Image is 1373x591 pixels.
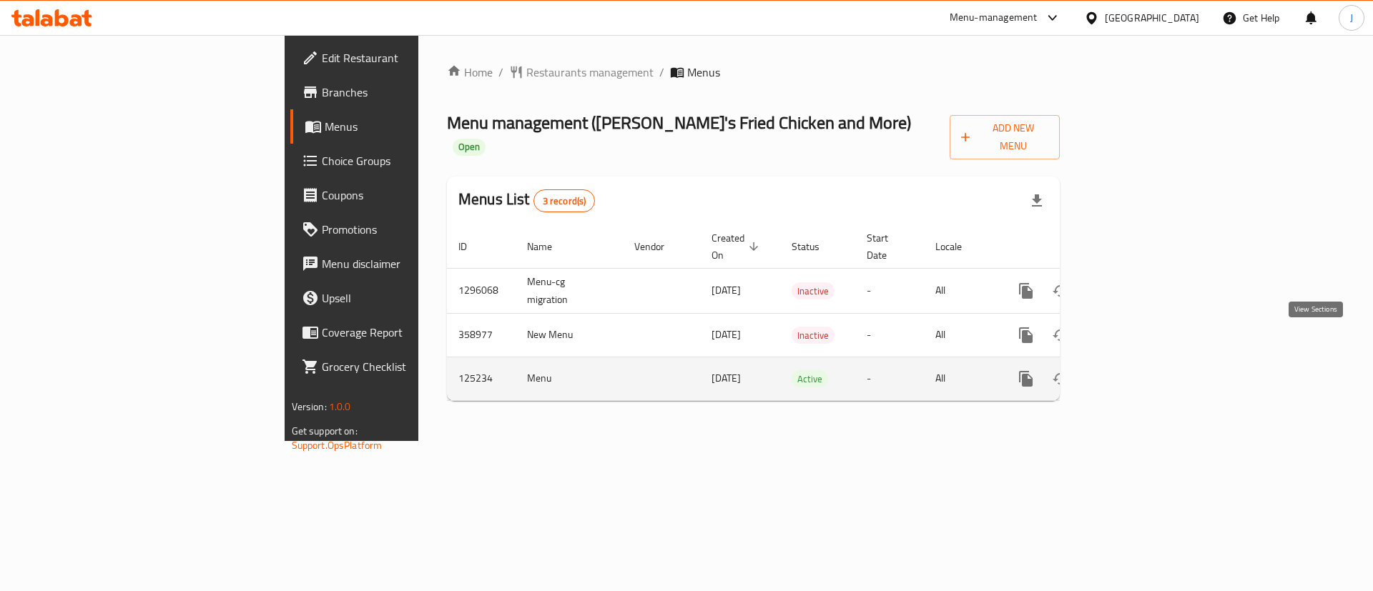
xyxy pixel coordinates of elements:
button: Change Status [1043,362,1078,396]
td: Menu-cg migration [516,268,623,313]
a: Promotions [290,212,514,247]
h2: Menus List [458,189,595,212]
a: Coverage Report [290,315,514,349]
span: Start Date [867,229,907,264]
span: Choice Groups [322,152,503,169]
span: Version: [292,397,327,416]
span: ID [458,238,486,255]
span: 1.0.0 [329,397,351,416]
span: 3 record(s) [534,194,595,208]
span: Add New Menu [961,119,1049,155]
td: - [855,268,924,313]
span: Menus [687,64,720,81]
button: Add New Menu [950,115,1060,159]
span: Active [792,371,828,387]
div: [GEOGRAPHIC_DATA] [1105,10,1199,26]
a: Coupons [290,178,514,212]
button: more [1009,362,1043,396]
th: Actions [998,225,1158,269]
span: Branches [322,84,503,101]
span: Promotions [322,221,503,238]
span: Locale [935,238,980,255]
span: Inactive [792,283,835,299]
a: Menus [290,109,514,144]
td: Menu [516,357,623,400]
a: Menu disclaimer [290,247,514,281]
table: enhanced table [447,225,1158,401]
td: All [924,357,998,400]
div: Total records count [533,189,596,212]
span: J [1350,10,1353,26]
a: Branches [290,75,514,109]
a: Restaurants management [509,64,654,81]
span: [DATE] [712,325,741,344]
button: more [1009,318,1043,352]
button: Change Status [1043,274,1078,308]
div: Active [792,370,828,387]
td: - [855,357,924,400]
a: Upsell [290,281,514,315]
div: Export file [1020,184,1054,218]
div: Menu-management [950,9,1038,26]
span: Menu disclaimer [322,255,503,272]
span: Menus [325,118,503,135]
td: All [924,268,998,313]
span: Restaurants management [526,64,654,81]
span: Vendor [634,238,683,255]
span: Upsell [322,289,503,307]
span: Edit Restaurant [322,49,503,66]
a: Edit Restaurant [290,41,514,75]
td: All [924,313,998,357]
span: Inactive [792,327,835,344]
span: [DATE] [712,281,741,299]
span: Grocery Checklist [322,358,503,375]
span: Name [527,238,571,255]
td: New Menu [516,313,623,357]
span: Created On [712,229,763,264]
span: Coupons [322,187,503,204]
button: Change Status [1043,318,1078,352]
li: / [659,64,664,81]
button: more [1009,274,1043,308]
div: Inactive [792,282,835,299]
span: Status [792,238,838,255]
span: Coverage Report [322,324,503,341]
a: Choice Groups [290,144,514,178]
div: Inactive [792,327,835,344]
span: [DATE] [712,369,741,387]
a: Support.OpsPlatform [292,436,383,455]
a: Grocery Checklist [290,349,514,384]
span: Menu management ( [PERSON_NAME]'s Fried Chicken and More ) [447,106,911,139]
nav: breadcrumb [447,64,1060,81]
td: - [855,313,924,357]
span: Get support on: [292,422,358,440]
